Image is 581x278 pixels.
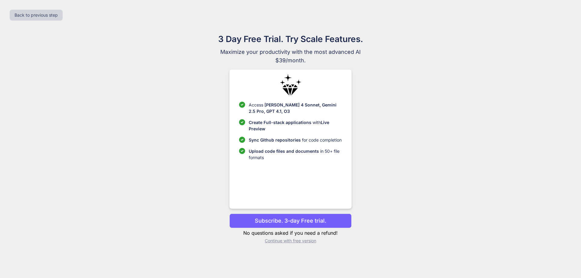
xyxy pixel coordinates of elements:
[239,102,245,108] img: checklist
[249,137,301,142] span: Sync Github repositories
[249,148,342,161] p: in 50+ file formats
[229,214,351,228] button: Subscribe. 3-day Free trial.
[249,119,342,132] p: with
[189,33,392,45] h1: 3 Day Free Trial. Try Scale Features.
[10,10,63,21] button: Back to previous step
[239,148,245,154] img: checklist
[249,120,313,125] span: Create Full-stack applications
[255,217,326,225] p: Subscribe. 3-day Free trial.
[249,137,342,143] p: for code completion
[239,119,245,125] img: checklist
[249,102,336,114] span: [PERSON_NAME] 4 Sonnet, Gemini 2.5 Pro, GPT 4.1, O3
[249,149,319,154] span: Upload code files and documents
[249,102,342,114] p: Access
[189,56,392,65] span: $39/month.
[229,238,351,244] p: Continue with free version
[189,48,392,56] span: Maximize your productivity with the most advanced AI
[229,229,351,237] p: No questions asked if you need a refund!
[239,137,245,143] img: checklist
